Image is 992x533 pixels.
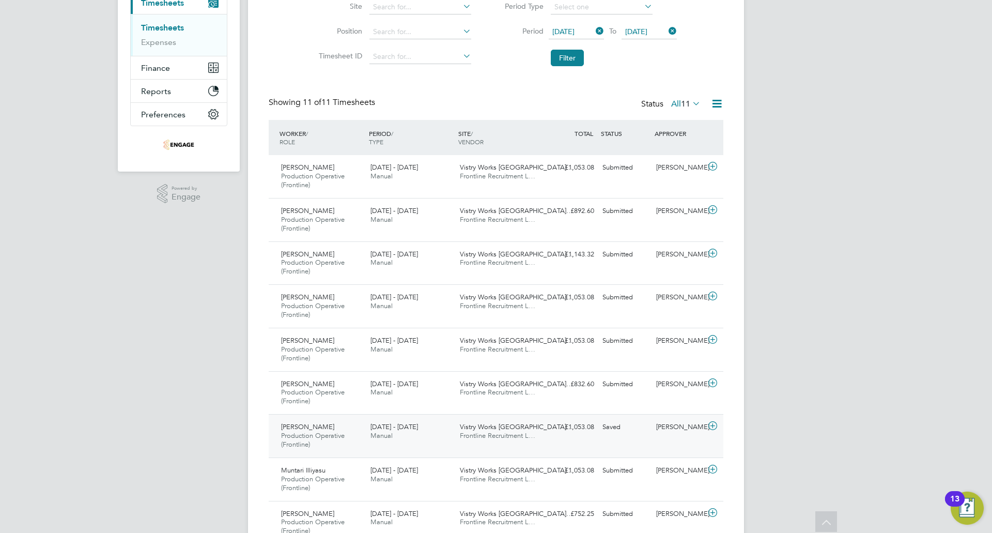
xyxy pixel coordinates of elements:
span: Frontline Recruitment L… [460,172,535,180]
div: [PERSON_NAME] [652,159,706,176]
span: Muntari Illiyasu [281,466,326,475]
span: Frontline Recruitment L… [460,258,535,267]
div: Submitted [598,506,652,523]
span: Manual [370,172,393,180]
span: Frontline Recruitment L… [460,517,535,526]
a: Timesheets [141,23,184,33]
span: Engage [172,193,200,202]
div: £1,053.08 [545,462,598,479]
div: £1,053.08 [545,332,598,349]
span: 11 of [303,97,321,108]
span: [DATE] [552,27,575,36]
div: £1,053.08 [545,159,598,176]
div: Submitted [598,246,652,263]
span: [PERSON_NAME] [281,509,334,518]
div: £1,053.08 [545,419,598,436]
div: Submitted [598,159,652,176]
label: All [671,99,701,109]
span: [DATE] - [DATE] [370,422,418,431]
div: £1,053.08 [545,289,598,306]
span: TYPE [369,138,383,146]
div: Timesheets [131,14,227,56]
div: Submitted [598,376,652,393]
div: [PERSON_NAME] [652,376,706,393]
span: Vistry Works [GEOGRAPHIC_DATA]… [460,379,573,388]
button: Reports [131,80,227,102]
span: Finance [141,63,170,73]
a: Powered byEngage [157,184,201,204]
div: APPROVER [652,124,706,143]
span: / [471,129,473,138]
div: [PERSON_NAME] [652,419,706,436]
label: Position [316,26,362,36]
div: Submitted [598,289,652,306]
span: / [391,129,393,138]
label: Period [497,26,544,36]
span: 11 Timesheets [303,97,375,108]
span: Frontline Recruitment L… [460,301,535,310]
div: Submitted [598,332,652,349]
div: SITE [456,124,545,151]
span: Production Operative (Frontline) [281,475,345,492]
span: [DATE] - [DATE] [370,466,418,475]
span: Production Operative (Frontline) [281,172,345,189]
span: Powered by [172,184,200,193]
span: Vistry Works [GEOGRAPHIC_DATA]… [460,466,573,475]
div: Showing [269,97,377,108]
span: Manual [370,301,393,310]
span: [DATE] - [DATE] [370,379,418,388]
span: [DATE] - [DATE] [370,293,418,301]
span: 11 [681,99,690,109]
span: [PERSON_NAME] [281,293,334,301]
div: [PERSON_NAME] [652,246,706,263]
span: [PERSON_NAME] [281,379,334,388]
span: VENDOR [458,138,484,146]
span: Vistry Works [GEOGRAPHIC_DATA]… [460,250,573,258]
span: [DATE] - [DATE] [370,509,418,518]
span: Frontline Recruitment L… [460,345,535,354]
label: Site [316,2,362,11]
span: Vistry Works [GEOGRAPHIC_DATA]… [460,206,573,215]
span: Manual [370,215,393,224]
div: £832.60 [545,376,598,393]
div: WORKER [277,124,366,151]
div: PERIOD [366,124,456,151]
span: [DATE] - [DATE] [370,206,418,215]
span: Production Operative (Frontline) [281,215,345,233]
div: Status [641,97,703,112]
span: Manual [370,258,393,267]
div: Submitted [598,462,652,479]
span: To [606,24,619,38]
span: Production Operative (Frontline) [281,431,345,449]
button: Preferences [131,103,227,126]
span: Production Operative (Frontline) [281,388,345,405]
span: Production Operative (Frontline) [281,301,345,319]
span: TOTAL [575,129,593,138]
span: [DATE] - [DATE] [370,250,418,258]
a: Go to home page [130,136,227,153]
span: [PERSON_NAME] [281,336,334,345]
span: Frontline Recruitment L… [460,215,535,224]
input: Search for... [369,25,471,39]
div: Submitted [598,203,652,220]
span: Frontline Recruitment L… [460,388,535,397]
span: Vistry Works [GEOGRAPHIC_DATA]… [460,509,573,518]
span: Manual [370,388,393,397]
span: Manual [370,431,393,440]
span: ROLE [280,138,295,146]
span: Vistry Works [GEOGRAPHIC_DATA]… [460,422,573,431]
div: [PERSON_NAME] [652,332,706,349]
span: Vistry Works [GEOGRAPHIC_DATA]… [460,336,573,345]
span: / [306,129,308,138]
span: [PERSON_NAME] [281,250,334,258]
span: Production Operative (Frontline) [281,258,345,276]
span: [PERSON_NAME] [281,422,334,431]
div: £892.60 [545,203,598,220]
input: Search for... [369,50,471,64]
span: Manual [370,345,393,354]
button: Finance [131,56,227,79]
div: £1,143.32 [545,246,598,263]
label: Period Type [497,2,544,11]
span: Reports [141,86,171,96]
button: Open Resource Center, 13 new notifications [951,492,984,525]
